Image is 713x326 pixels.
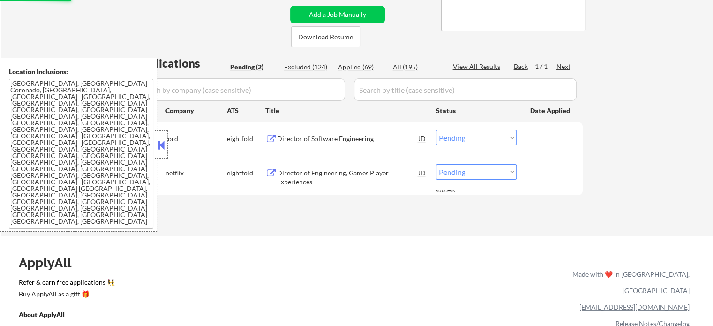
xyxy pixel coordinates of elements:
div: ApplyAll [19,255,82,271]
div: Pending (2) [230,62,277,72]
div: Applications [134,58,227,69]
div: eightfold [227,168,265,178]
u: About ApplyAll [19,311,65,318]
div: JD [418,164,427,181]
div: Date Applied [530,106,571,115]
div: netflix [165,168,227,178]
div: ford [165,134,227,144]
div: Next [556,62,571,71]
div: Back [514,62,529,71]
input: Search by title (case sensitive) [354,78,577,101]
button: Add a Job Manually [290,6,385,23]
button: Download Resume [291,26,360,47]
div: eightfold [227,134,265,144]
a: Buy ApplyAll as a gift 🎁 [19,289,113,301]
div: Excluded (124) [284,62,331,72]
div: Director of Engineering, Games Player Experiences [277,168,419,187]
div: 1 / 1 [535,62,556,71]
div: JD [418,130,427,147]
div: Buy ApplyAll as a gift 🎁 [19,291,113,297]
div: Location Inclusions: [9,67,153,76]
div: Status [436,102,517,119]
div: Made with ❤️ in [GEOGRAPHIC_DATA], [GEOGRAPHIC_DATA] [569,266,690,299]
a: Refer & earn free applications 👯‍♀️ [19,279,376,289]
div: Director of Software Engineering [277,134,419,144]
div: Title [265,106,427,115]
a: About ApplyAll [19,310,78,321]
div: ATS [227,106,265,115]
div: All (195) [393,62,440,72]
div: success [436,187,473,195]
div: View All Results [453,62,503,71]
input: Search by company (case sensitive) [134,78,345,101]
a: [EMAIL_ADDRESS][DOMAIN_NAME] [579,303,690,311]
div: Company [165,106,227,115]
div: Applied (69) [338,62,385,72]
